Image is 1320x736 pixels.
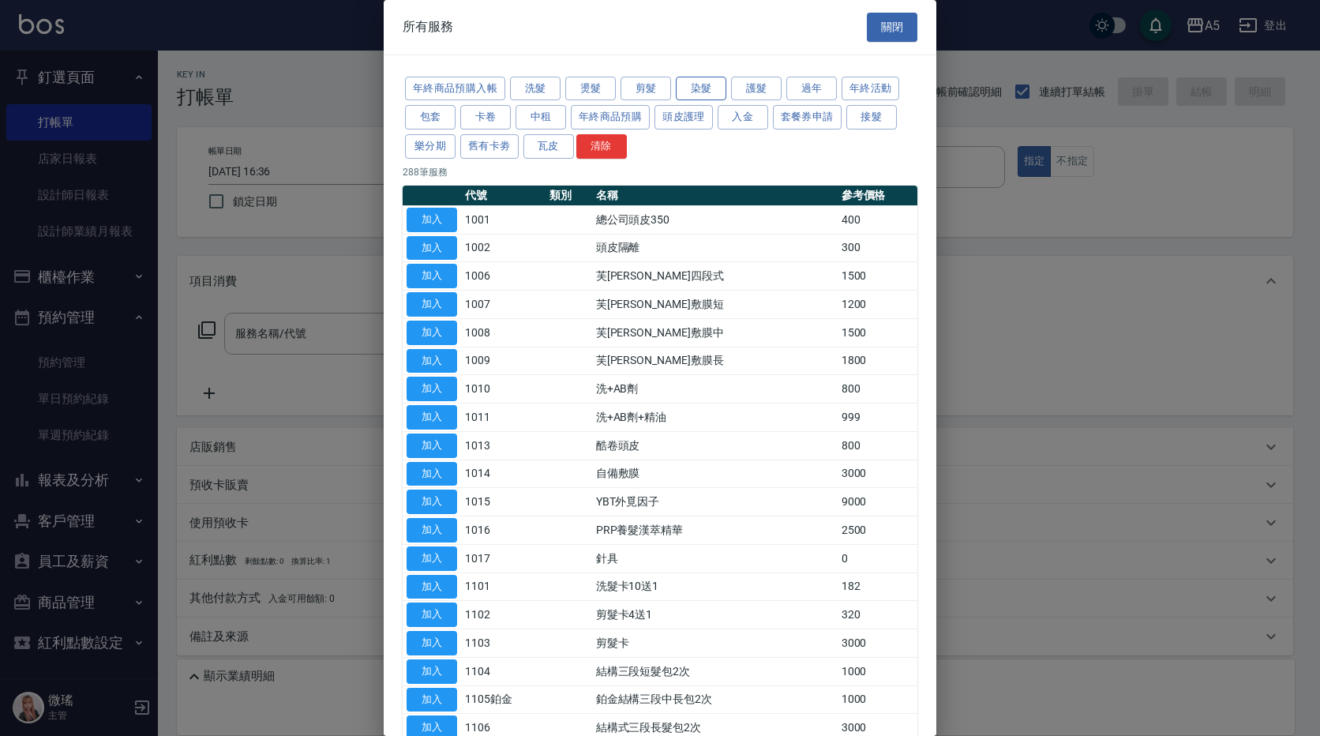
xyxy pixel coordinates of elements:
td: 1101 [461,573,546,601]
td: 1105鉑金 [461,685,546,714]
button: 中租 [516,105,566,130]
td: 針具 [592,544,838,573]
button: 加入 [407,208,457,232]
button: 燙髮 [565,77,616,101]
td: 1016 [461,516,546,545]
td: 1002 [461,234,546,262]
button: 舊有卡劵 [460,134,519,159]
td: 1015 [461,488,546,516]
td: 3000 [838,629,917,658]
button: 清除 [576,134,627,159]
button: 包套 [405,105,456,130]
button: 加入 [407,462,457,486]
td: 芙[PERSON_NAME]敷膜中 [592,318,838,347]
button: 加入 [407,236,457,261]
button: 加入 [407,631,457,655]
td: YBT外覓因子 [592,488,838,516]
button: 加入 [407,349,457,374]
td: 鉑金結構三段中長包2次 [592,685,838,714]
td: 芙[PERSON_NAME]四段式 [592,262,838,291]
td: 芙[PERSON_NAME]敷膜短 [592,291,838,319]
td: 800 [838,431,917,460]
td: 結構三段短髮包2次 [592,657,838,685]
td: 自備敷膜 [592,460,838,488]
button: 加入 [407,603,457,627]
button: 洗髮 [510,77,561,101]
td: 800 [838,375,917,404]
td: 400 [838,205,917,234]
th: 名稱 [592,186,838,206]
td: 1009 [461,347,546,375]
td: 1001 [461,205,546,234]
th: 參考價格 [838,186,917,206]
button: 接髮 [846,105,897,130]
td: 剪髮卡 [592,629,838,658]
button: 護髮 [731,77,782,101]
button: 加入 [407,434,457,458]
td: 1007 [461,291,546,319]
button: 加入 [407,321,457,345]
td: 頭皮隔離 [592,234,838,262]
td: 1000 [838,657,917,685]
button: 加入 [407,546,457,571]
button: 樂分期 [405,134,456,159]
button: 加入 [407,490,457,514]
button: 過年 [786,77,837,101]
td: 1800 [838,347,917,375]
button: 加入 [407,518,457,543]
button: 頭皮護理 [654,105,713,130]
td: 1104 [461,657,546,685]
button: 關閉 [867,13,917,42]
td: 1017 [461,544,546,573]
td: 2500 [838,516,917,545]
td: 1500 [838,318,917,347]
td: 1102 [461,601,546,629]
button: 年終商品預購入帳 [405,77,505,101]
td: 320 [838,601,917,629]
th: 類別 [546,186,591,206]
td: 1008 [461,318,546,347]
span: 所有服務 [403,19,453,35]
button: 套餐券申請 [773,105,842,130]
button: 卡卷 [460,105,511,130]
button: 年終商品預購 [571,105,650,130]
td: 3000 [838,460,917,488]
button: 加入 [407,405,457,430]
td: 1010 [461,375,546,404]
button: 入金 [718,105,768,130]
button: 加入 [407,377,457,401]
td: 1011 [461,404,546,432]
button: 加入 [407,659,457,684]
td: 0 [838,544,917,573]
td: 剪髮卡4送1 [592,601,838,629]
td: 1013 [461,431,546,460]
td: PRP養髮漢萃精華 [592,516,838,545]
button: 瓦皮 [523,134,574,159]
button: 剪髮 [621,77,671,101]
td: 洗+AB劑 [592,375,838,404]
td: 1500 [838,262,917,291]
td: 999 [838,404,917,432]
td: 300 [838,234,917,262]
td: 芙[PERSON_NAME]敷膜長 [592,347,838,375]
td: 1014 [461,460,546,488]
td: 洗髮卡10送1 [592,573,838,601]
td: 9000 [838,488,917,516]
td: 1006 [461,262,546,291]
td: 1103 [461,629,546,658]
button: 加入 [407,688,457,712]
button: 年終活動 [842,77,900,101]
th: 代號 [461,186,546,206]
p: 288 筆服務 [403,165,917,179]
td: 1000 [838,685,917,714]
td: 182 [838,573,917,601]
button: 加入 [407,292,457,317]
td: 總公司頭皮350 [592,205,838,234]
td: 酷卷頭皮 [592,431,838,460]
button: 加入 [407,575,457,599]
button: 加入 [407,264,457,288]
td: 洗+AB劑+精油 [592,404,838,432]
button: 染髮 [676,77,726,101]
td: 1200 [838,291,917,319]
